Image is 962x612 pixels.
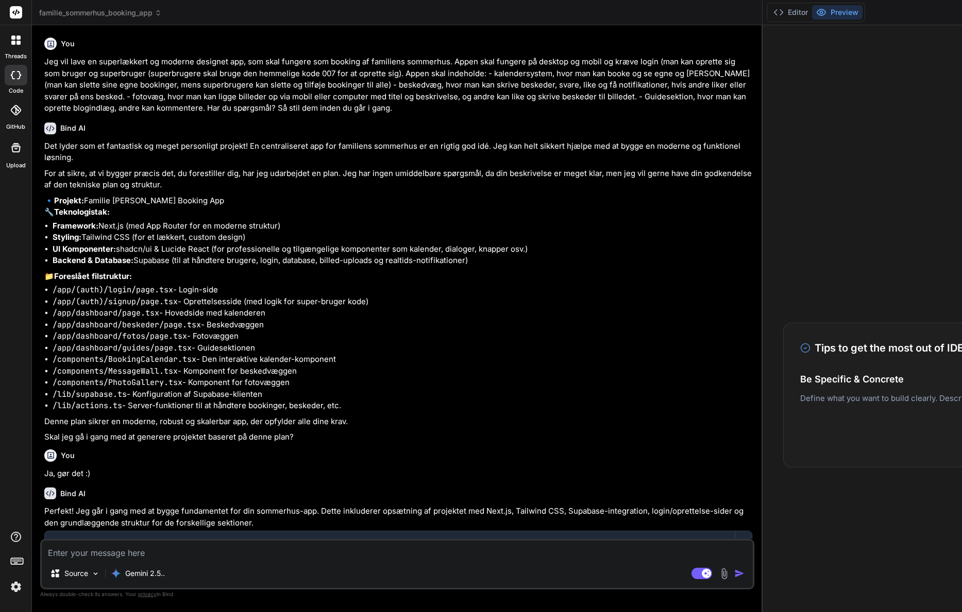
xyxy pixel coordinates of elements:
p: Denne plan sikrer en moderne, robust og skalerbar app, der opfylder alle dine krav. [44,416,752,428]
li: Next.js (med App Router for en moderne struktur) [53,220,752,232]
code: /app/(auth)/login/page.tsx [53,285,173,295]
strong: Styling: [53,232,81,242]
li: Supabase (til at håndtere brugere, login, database, billed-uploads og realtids-notifikationer) [53,255,752,267]
p: 🔹 Familie [PERSON_NAME] Booking App 🔧 [44,195,752,218]
li: - Login-side [53,284,752,296]
label: GitHub [6,123,25,131]
strong: Foreslået filstruktur: [54,271,132,281]
code: /app/dashboard/fotos/page.tsx [53,331,187,341]
li: - Komponent for beskedvæggen [53,365,752,377]
img: attachment [718,568,730,580]
code: /lib/actions.ts [53,400,122,411]
p: Perfekt! Jeg går i gang med at bygge fundamentet for din sommerhus-app. Dette inkluderer opsætnin... [44,505,752,529]
code: /app/dashboard/beskeder/page.tsx [53,320,201,330]
p: 📁 [44,271,752,283]
span: familie_sommerhus_booking_app [39,8,162,18]
p: Det lyder som et fantastisk og meget personligt projekt! En centraliseret app for familiens somme... [44,141,752,164]
div: Familie [PERSON_NAME] Booking App [55,538,724,549]
li: - Guidesektionen [53,342,752,354]
code: /components/BookingCalendar.tsx [53,354,196,364]
strong: Backend & Database: [53,255,133,265]
li: - Fotovæggen [53,330,752,342]
li: - Konfiguration af Supabase-klienten [53,389,752,400]
strong: UI Komponenter: [53,244,116,254]
code: /app/(auth)/signup/page.tsx [53,296,178,307]
p: Skal jeg gå i gang med at generere projektet baseret på denne plan? [44,431,752,443]
img: icon [734,568,745,579]
li: - Hovedside med kalenderen [53,307,752,319]
h6: You [61,450,75,461]
img: Gemini 2.5 Pro [111,568,121,579]
strong: Projekt: [54,196,84,205]
h6: You [61,39,75,49]
p: Ja, gør det :) [44,468,752,480]
code: /components/MessageWall.tsx [53,366,178,376]
label: threads [5,52,27,61]
label: Upload [6,161,26,170]
li: - Server-funktioner til at håndtere bookinger, beskeder, etc. [53,400,752,412]
span: privacy [138,591,157,597]
img: Pick Models [91,569,100,578]
p: Jeg vil lave en superlækkert og moderne designet app, som skal fungere som booking af familiens s... [44,56,752,114]
p: For at sikre, at vi bygger præcis det, du forestiller dig, har jeg udarbejdet en plan. Jeg har in... [44,168,752,191]
h6: Bind AI [60,488,86,499]
li: - Oprettelsesside (med logik for super-bruger kode) [53,296,752,308]
button: Editor [769,5,812,20]
label: code [9,86,23,95]
code: /components/PhotoGallery.tsx [53,377,182,388]
code: /lib/supabase.ts [53,389,127,399]
code: /app/dashboard/page.tsx [53,308,159,318]
code: /app/dashboard/guides/page.tsx [53,343,192,353]
button: Preview [812,5,863,20]
button: Familie [PERSON_NAME] Booking AppClick to open Workbench [45,531,735,565]
p: Gemini 2.5.. [125,568,165,579]
h6: Bind AI [60,123,86,133]
li: - Beskedvæggen [53,319,752,331]
p: Always double-check its answers. Your in Bind [40,589,754,599]
strong: Teknologistak: [54,207,110,217]
img: settings [7,578,25,596]
p: Source [64,568,88,579]
li: Tailwind CSS (for et lækkert, custom design) [53,232,752,243]
li: - Komponent for fotovæggen [53,377,752,389]
li: shadcn/ui & Lucide React (for professionelle og tilgængelige komponenter som kalender, dialoger, ... [53,243,752,255]
strong: Framework: [53,221,98,231]
li: - Den interaktive kalender-komponent [53,354,752,365]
